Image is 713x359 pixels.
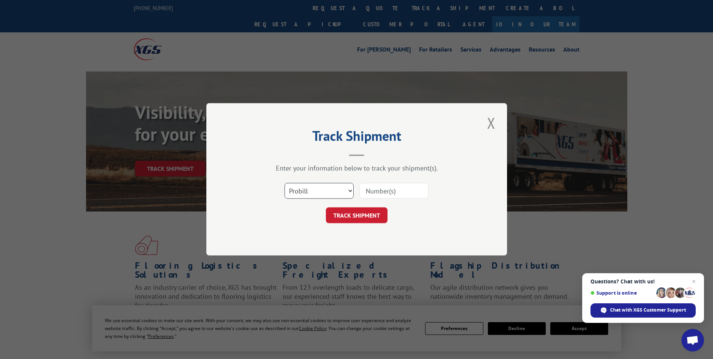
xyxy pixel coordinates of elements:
[244,131,469,145] h2: Track Shipment
[681,329,704,351] a: Open chat
[326,208,388,224] button: TRACK SHIPMENT
[244,164,469,173] div: Enter your information below to track your shipment(s).
[590,303,696,318] span: Chat with XGS Customer Support
[590,278,696,284] span: Questions? Chat with us!
[359,183,428,199] input: Number(s)
[610,307,686,313] span: Chat with XGS Customer Support
[590,290,654,296] span: Support is online
[485,113,498,133] button: Close modal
